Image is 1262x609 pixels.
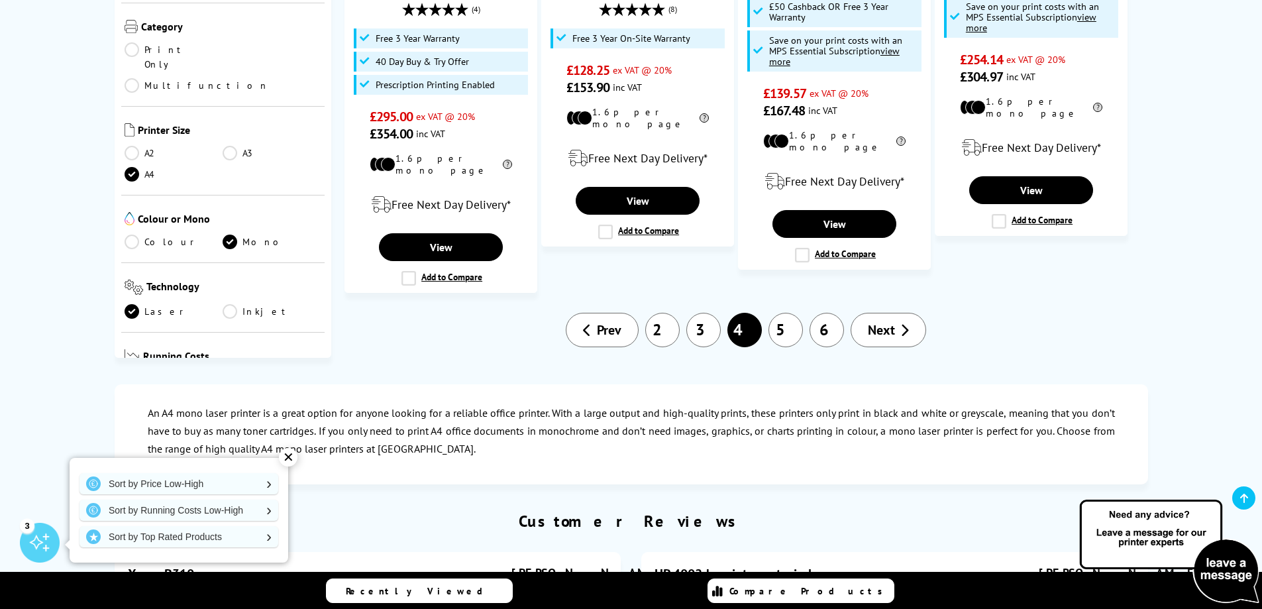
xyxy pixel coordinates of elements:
[729,585,890,597] span: Compare Products
[279,448,297,467] div: ✕
[79,500,278,521] a: Sort by Running Costs Low-High
[125,349,140,363] img: Running Costs
[769,34,902,68] span: Save on your print costs with an MPS Essential Subscription
[125,78,269,93] a: Multifunction
[125,123,134,137] img: Printer Size
[223,146,321,160] a: A3
[745,163,923,200] div: modal_delivery
[125,42,223,72] a: Print Only
[379,233,502,261] a: View
[146,280,321,298] span: Technology
[138,212,322,228] span: Colour or Mono
[1006,70,1035,83] span: inc VAT
[810,87,868,99] span: ex VAT @ 20%
[808,104,837,117] span: inc VAT
[597,321,621,339] span: Prev
[549,140,727,177] div: modal_delivery
[655,565,829,582] div: HP 4002dn printer not wireless
[795,248,876,262] label: Add to Compare
[143,349,321,366] span: Running Costs
[370,152,512,176] li: 1.6p per mono page
[708,579,894,603] a: Compare Products
[148,404,1115,459] p: An A4 mono laser printer is a great option for anyone looking for a reliable office printer. With...
[868,321,895,339] span: Next
[763,129,906,153] li: 1.6p per mono page
[772,210,896,238] a: View
[141,20,322,36] span: Category
[769,1,919,23] span: £50 Cashback OR Free 3 Year Warranty
[768,313,803,347] a: 5
[125,304,223,319] a: Laser
[376,56,469,67] span: 40 Day Buy & Try Offer
[1039,565,1135,581] div: [PERSON_NAME]
[223,304,321,319] a: Inkjet
[566,62,609,79] span: £128.25
[20,518,34,533] div: 3
[223,235,321,249] a: Mono
[992,214,1073,229] label: Add to Compare
[769,44,900,68] u: view more
[566,79,609,96] span: £153.90
[125,146,223,160] a: A2
[125,212,134,225] img: Colour or Mono
[125,167,223,182] a: A4
[572,33,690,44] span: Free 3 Year On-Site Warranty
[128,565,194,582] div: Xerox B310
[960,51,1003,68] span: £254.14
[416,127,445,140] span: inc VAT
[352,186,530,223] div: modal_delivery
[942,129,1120,166] div: modal_delivery
[960,95,1102,119] li: 1.6p per mono page
[1006,53,1065,66] span: ex VAT @ 20%
[810,313,844,347] a: 6
[326,579,513,603] a: Recently Viewed
[401,271,482,286] label: Add to Compare
[346,585,496,597] span: Recently Viewed
[576,187,699,215] a: View
[645,313,680,347] a: 2
[376,80,495,90] span: Prescription Printing Enabled
[763,85,806,102] span: £139.57
[598,225,679,239] label: Add to Compare
[370,125,413,142] span: £354.00
[370,108,413,125] span: £295.00
[511,565,607,581] div: [PERSON_NAME]
[613,81,642,93] span: inc VAT
[566,313,639,347] a: Prev
[1077,498,1262,606] img: Open Live Chat window
[125,20,138,33] img: Category
[763,102,805,119] span: £167.48
[969,176,1092,204] a: View
[960,68,1003,85] span: £304.97
[125,280,144,295] img: Technology
[613,64,672,76] span: ex VAT @ 20%
[138,123,322,139] span: Printer Size
[376,33,460,44] span: Free 3 Year Warranty
[108,511,1155,531] h2: Customer Reviews
[79,473,278,494] a: Sort by Price Low-High
[966,11,1096,34] u: view more
[416,110,475,123] span: ex VAT @ 20%
[686,313,721,347] a: 3
[566,106,709,130] li: 1.6p per mono page
[79,526,278,547] a: Sort by Top Rated Products
[125,235,223,249] a: Colour
[851,313,926,347] a: Next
